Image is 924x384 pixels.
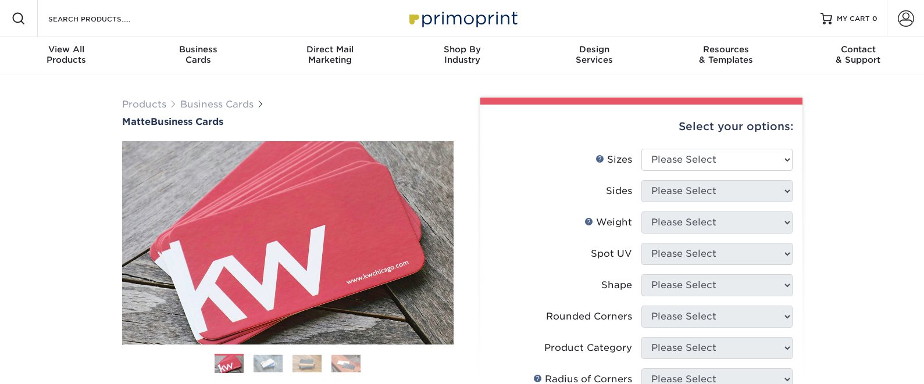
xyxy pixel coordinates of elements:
[591,247,632,261] div: Spot UV
[122,99,166,110] a: Products
[660,44,792,65] div: & Templates
[595,153,632,167] div: Sizes
[254,354,283,372] img: Business Cards 02
[660,44,792,55] span: Resources
[122,116,454,127] a: MatteBusiness Cards
[528,37,660,74] a: DesignServices
[601,278,632,292] div: Shape
[264,44,396,55] span: Direct Mail
[132,44,264,65] div: Cards
[404,6,520,31] img: Primoprint
[872,15,877,23] span: 0
[132,37,264,74] a: BusinessCards
[331,354,361,372] img: Business Cards 04
[396,44,528,55] span: Shop By
[660,37,792,74] a: Resources& Templates
[792,44,924,55] span: Contact
[122,116,454,127] h1: Business Cards
[792,44,924,65] div: & Support
[132,44,264,55] span: Business
[792,37,924,74] a: Contact& Support
[606,184,632,198] div: Sides
[264,37,396,74] a: Direct MailMarketing
[544,341,632,355] div: Product Category
[396,44,528,65] div: Industry
[47,12,160,26] input: SEARCH PRODUCTS.....
[490,105,793,149] div: Select your options:
[122,116,151,127] span: Matte
[292,354,322,372] img: Business Cards 03
[584,216,632,229] div: Weight
[546,310,632,324] div: Rounded Corners
[180,99,254,110] a: Business Cards
[528,44,660,55] span: Design
[215,350,244,379] img: Business Cards 01
[528,44,660,65] div: Services
[837,14,870,24] span: MY CART
[396,37,528,74] a: Shop ByIndustry
[264,44,396,65] div: Marketing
